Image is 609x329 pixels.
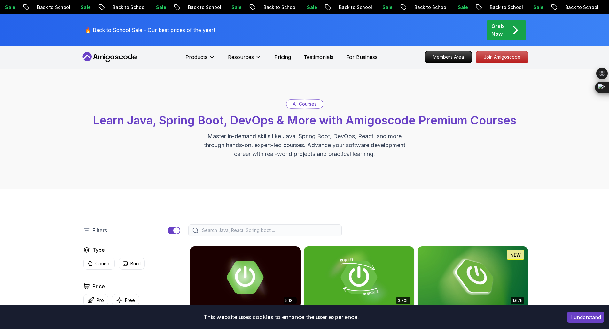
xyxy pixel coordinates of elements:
a: Join Amigoscode [476,51,528,63]
p: Products [185,53,207,61]
p: NEW [510,252,521,258]
a: Members Area [425,51,472,63]
p: Sale [376,4,397,11]
p: Back to School [484,4,527,11]
img: Spring Boot for Beginners card [418,246,528,308]
h2: Type [92,246,105,254]
p: Sale [225,4,246,11]
p: Back to School [559,4,603,11]
p: Pro [97,297,104,303]
p: 1.67h [512,298,522,303]
p: Free [125,297,135,303]
p: Back to School [106,4,150,11]
img: Advanced Spring Boot card [190,246,301,308]
p: 🔥 Back to School Sale - Our best prices of the year! [85,26,215,34]
p: Sale [452,4,472,11]
p: Sale [301,4,321,11]
p: Course [95,260,111,267]
p: Back to School [333,4,376,11]
button: Products [185,53,215,66]
p: Filters [92,227,107,234]
p: Build [130,260,141,267]
p: All Courses [293,101,316,107]
button: Free [112,294,139,306]
p: Back to School [408,4,452,11]
p: Sale [150,4,170,11]
p: Resources [228,53,254,61]
p: Grab Now [491,22,504,38]
a: Testimonials [304,53,333,61]
p: Sale [74,4,95,11]
p: Sale [527,4,548,11]
h2: Price [92,282,105,290]
button: Build [119,258,145,270]
button: Course [83,258,115,270]
p: Join Amigoscode [476,51,528,63]
p: Back to School [257,4,301,11]
a: For Business [346,53,378,61]
button: Accept cookies [567,312,604,323]
p: 5.18h [285,298,295,303]
span: Learn Java, Spring Boot, DevOps & More with Amigoscode Premium Courses [93,113,516,127]
p: Master in-demand skills like Java, Spring Boot, DevOps, React, and more through hands-on, expert-... [197,132,412,159]
div: This website uses cookies to enhance the user experience. [5,310,558,324]
a: Pricing [274,53,291,61]
p: Back to School [182,4,225,11]
button: Pro [83,294,108,306]
p: Members Area [425,51,472,63]
p: Back to School [31,4,74,11]
input: Search Java, React, Spring boot ... [201,227,338,234]
img: Building APIs with Spring Boot card [304,246,414,308]
p: 3.30h [398,298,409,303]
button: Resources [228,53,262,66]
